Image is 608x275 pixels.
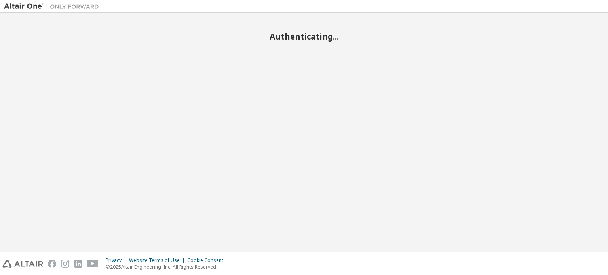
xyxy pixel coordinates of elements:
[74,260,82,268] img: linkedin.svg
[4,31,604,42] h2: Authenticating...
[187,257,228,264] div: Cookie Consent
[106,257,129,264] div: Privacy
[61,260,69,268] img: instagram.svg
[48,260,56,268] img: facebook.svg
[4,2,103,10] img: Altair One
[2,260,43,268] img: altair_logo.svg
[129,257,187,264] div: Website Terms of Use
[87,260,99,268] img: youtube.svg
[106,264,228,270] p: © 2025 Altair Engineering, Inc. All Rights Reserved.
